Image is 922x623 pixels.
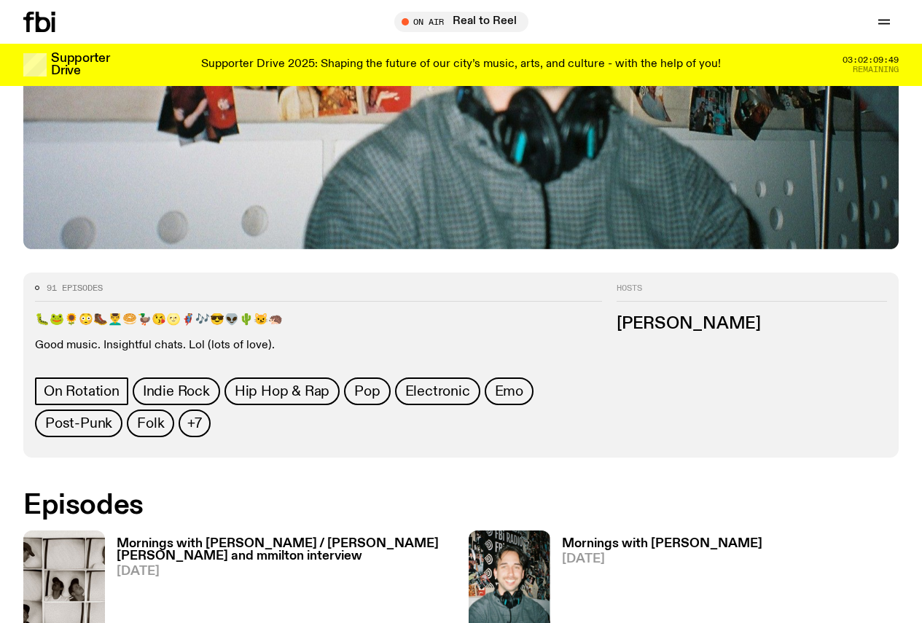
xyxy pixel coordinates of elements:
span: Post-Punk [45,415,112,431]
span: [DATE] [117,565,454,578]
span: Pop [354,383,380,399]
h3: Mornings with [PERSON_NAME] [562,538,762,550]
a: On Rotation [35,377,128,405]
a: Indie Rock [133,377,220,405]
a: Hip Hop & Rap [224,377,340,405]
p: Good music. Insightful chats. Lol (lots of love). [35,339,602,353]
span: 91 episodes [47,284,103,292]
p: Supporter Drive 2025: Shaping the future of our city’s music, arts, and culture - with the help o... [201,58,721,71]
span: On Rotation [44,383,120,399]
h3: [PERSON_NAME] [617,316,887,332]
span: [DATE] [562,553,762,565]
a: Electronic [395,377,480,405]
h2: Hosts [617,284,887,302]
span: Remaining [853,66,899,74]
span: +7 [187,415,202,431]
a: Folk [127,410,174,437]
span: Hip Hop & Rap [235,383,329,399]
span: Emo [495,383,523,399]
h2: Episodes [23,493,602,519]
button: On AirReal to Reel [394,12,528,32]
a: Pop [344,377,390,405]
span: Folk [137,415,164,431]
a: Emo [485,377,534,405]
p: 🐛🐸🌻😳🥾💆‍♂️🥯🦆😘🌝🦸🎶😎👽🌵😼🦔 [35,313,602,327]
span: 03:02:09:49 [843,56,899,64]
span: Indie Rock [143,383,210,399]
a: Post-Punk [35,410,122,437]
button: +7 [179,410,211,437]
h3: Mornings with [PERSON_NAME] / [PERSON_NAME] [PERSON_NAME] and mmilton interview [117,538,454,563]
h3: Supporter Drive [51,52,109,77]
span: Electronic [405,383,470,399]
